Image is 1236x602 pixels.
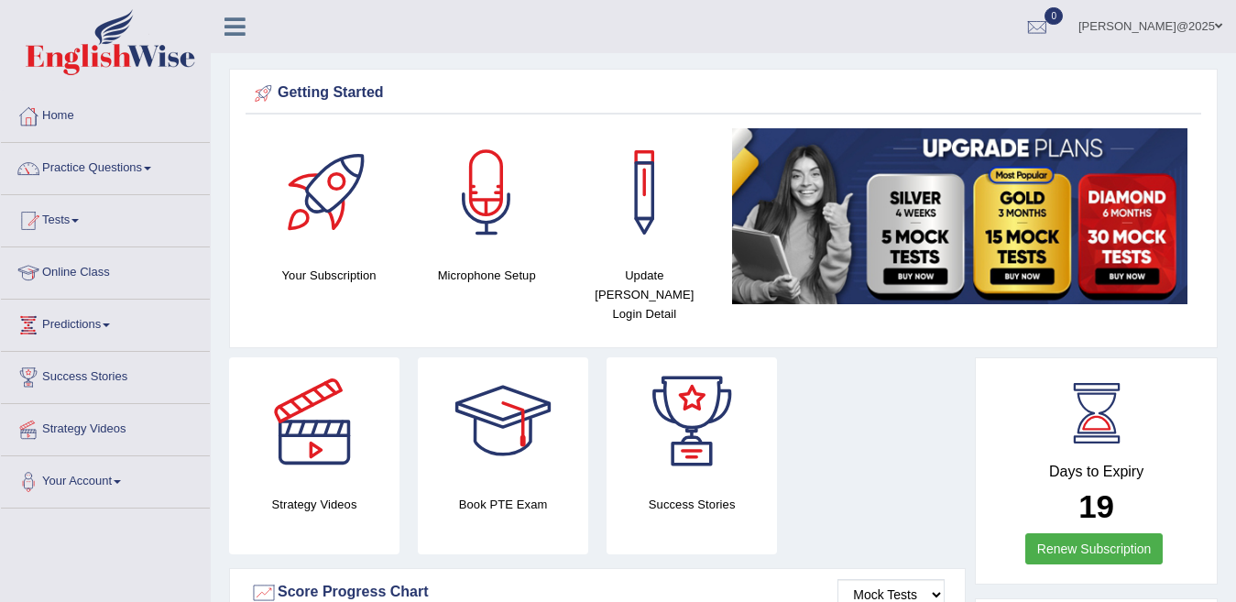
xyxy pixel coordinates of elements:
a: Home [1,91,210,137]
a: Online Class [1,247,210,293]
a: Strategy Videos [1,404,210,450]
span: 0 [1045,7,1063,25]
h4: Microphone Setup [417,266,556,285]
h4: Strategy Videos [229,495,399,514]
h4: Book PTE Exam [418,495,588,514]
a: Success Stories [1,352,210,398]
h4: Update [PERSON_NAME] Login Detail [574,266,714,323]
a: Practice Questions [1,143,210,189]
h4: Success Stories [607,495,777,514]
b: 19 [1078,488,1114,524]
h4: Days to Expiry [996,464,1197,480]
a: Your Account [1,456,210,502]
img: small5.jpg [732,128,1187,304]
div: Getting Started [250,80,1197,107]
h4: Your Subscription [259,266,399,285]
a: Renew Subscription [1025,533,1164,564]
a: Tests [1,195,210,241]
a: Predictions [1,300,210,345]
